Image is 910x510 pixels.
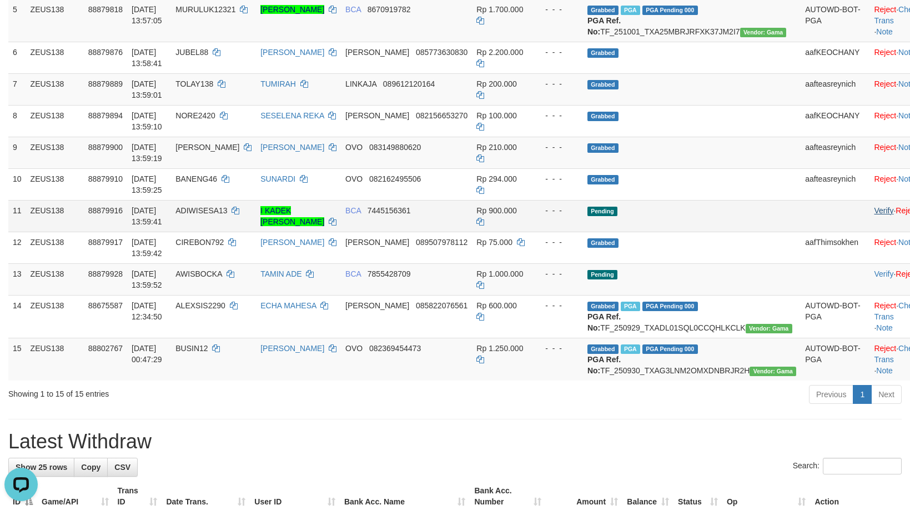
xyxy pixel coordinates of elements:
[874,79,896,88] a: Reject
[8,263,26,295] td: 13
[260,79,296,88] a: TUMIRAH
[536,47,579,58] div: - - -
[476,269,523,278] span: Rp 1.000.000
[8,168,26,200] td: 10
[642,6,698,15] span: PGA Pending
[536,205,579,216] div: - - -
[175,206,227,215] span: ADIWISESA13
[874,143,896,152] a: Reject
[476,206,516,215] span: Rp 900.000
[416,238,467,247] span: Copy 089507978112 to clipboard
[874,174,896,183] a: Reject
[175,143,239,152] span: [PERSON_NAME]
[621,6,640,15] span: Marked by aafpengsreynich
[26,232,84,263] td: ZEUS138
[368,5,411,14] span: Copy 8670919782 to clipboard
[88,301,123,310] span: 88675587
[801,137,869,168] td: aafteasreynich
[823,458,902,474] input: Search:
[260,143,324,152] a: [PERSON_NAME]
[132,301,162,321] span: [DATE] 12:34:50
[853,385,872,404] a: 1
[876,27,893,36] a: Note
[26,168,84,200] td: ZEUS138
[26,73,84,105] td: ZEUS138
[132,5,162,25] span: [DATE] 13:57:05
[345,344,363,353] span: OVO
[369,174,421,183] span: Copy 082162495506 to clipboard
[871,385,902,404] a: Next
[345,174,363,183] span: OVO
[345,5,361,14] span: BCA
[26,200,84,232] td: ZEUS138
[587,80,619,89] span: Grabbed
[4,4,38,38] button: Open LiveChat chat widget
[801,73,869,105] td: aafteasreynich
[345,143,363,152] span: OVO
[175,269,222,278] span: AWISBOCKA
[801,168,869,200] td: aafteasreynich
[8,105,26,137] td: 8
[260,111,324,120] a: SESELENA REKA
[874,238,896,247] a: Reject
[132,79,162,99] span: [DATE] 13:59:01
[874,111,896,120] a: Reject
[26,137,84,168] td: ZEUS138
[88,206,123,215] span: 88879916
[368,269,411,278] span: Copy 7855428709 to clipboard
[88,5,123,14] span: 88879818
[132,143,162,163] span: [DATE] 13:59:19
[107,458,138,477] a: CSV
[175,238,224,247] span: CIREBON792
[476,143,516,152] span: Rp 210.000
[587,302,619,311] span: Grabbed
[476,5,523,14] span: Rp 1.700.000
[621,344,640,354] span: Marked by aafsreyleap
[369,344,421,353] span: Copy 082369454473 to clipboard
[383,79,435,88] span: Copy 089612120164 to clipboard
[476,79,516,88] span: Rp 200.000
[874,301,896,310] a: Reject
[587,207,617,216] span: Pending
[746,324,792,333] span: Vendor URL: https://trx31.1velocity.biz
[809,385,853,404] a: Previous
[88,269,123,278] span: 88879928
[416,48,467,57] span: Copy 085773630830 to clipboard
[621,302,640,311] span: Marked by aafpengsreynich
[874,344,896,353] a: Reject
[8,232,26,263] td: 12
[345,301,409,310] span: [PERSON_NAME]
[88,238,123,247] span: 88879917
[801,295,869,338] td: AUTOWD-BOT-PGA
[132,206,162,226] span: [DATE] 13:59:41
[876,323,893,332] a: Note
[88,79,123,88] span: 88879889
[587,112,619,121] span: Grabbed
[88,174,123,183] span: 88879910
[26,295,84,338] td: ZEUS138
[750,367,796,376] span: Vendor URL: https://trx31.1velocity.biz
[88,344,123,353] span: 88802767
[88,111,123,120] span: 88879894
[8,42,26,73] td: 6
[536,4,579,15] div: - - -
[8,458,74,477] a: Show 25 rows
[132,111,162,131] span: [DATE] 13:59:10
[175,79,213,88] span: TOLAY138
[175,48,208,57] span: JUBEL88
[536,142,579,153] div: - - -
[74,458,108,477] a: Copy
[587,16,621,36] b: PGA Ref. No:
[175,5,235,14] span: MURULUK12321
[801,42,869,73] td: aafKEOCHANY
[536,300,579,311] div: - - -
[132,48,162,68] span: [DATE] 13:58:41
[260,301,316,310] a: ECHA MAHESA
[26,42,84,73] td: ZEUS138
[8,137,26,168] td: 9
[175,174,217,183] span: BANENG46
[416,111,467,120] span: Copy 082156653270 to clipboard
[345,111,409,120] span: [PERSON_NAME]
[345,79,376,88] span: LINKAJA
[476,174,516,183] span: Rp 294.000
